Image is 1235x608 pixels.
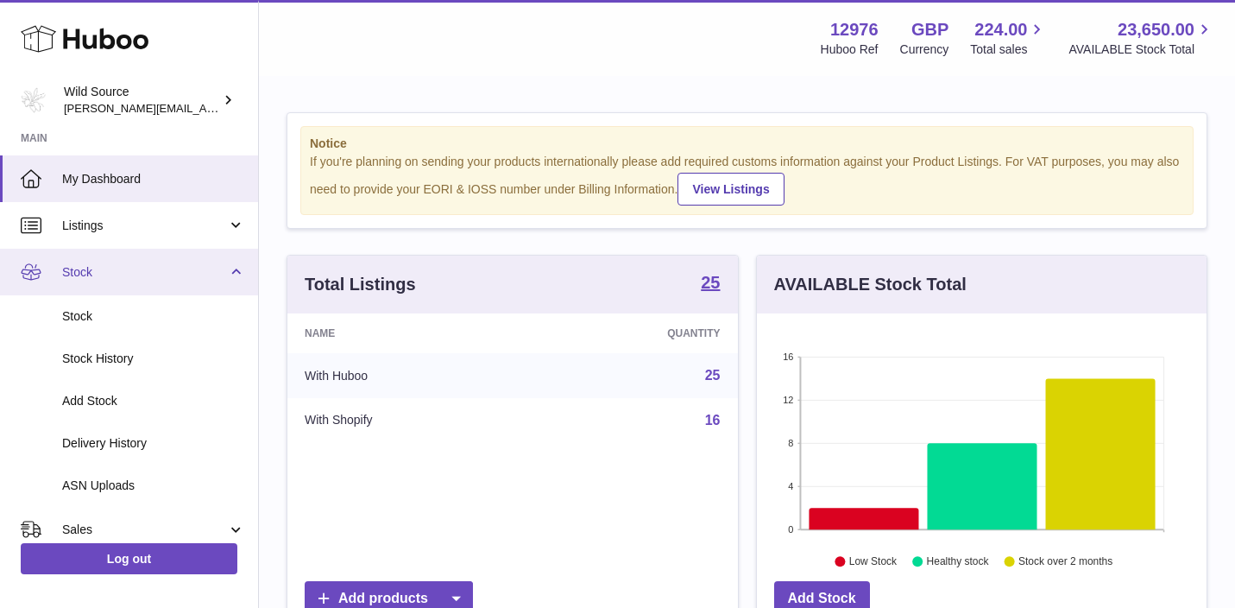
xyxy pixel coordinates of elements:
[287,313,530,353] th: Name
[62,393,245,409] span: Add Stock
[287,398,530,443] td: With Shopify
[62,171,245,187] span: My Dashboard
[848,555,897,567] text: Low Stock
[64,101,346,115] span: [PERSON_NAME][EMAIL_ADDRESS][DOMAIN_NAME]
[62,218,227,234] span: Listings
[788,481,793,491] text: 4
[530,313,737,353] th: Quantity
[788,524,793,535] text: 0
[970,41,1047,58] span: Total sales
[677,173,784,206] a: View Listings
[926,555,989,567] text: Healthy stock
[64,84,219,117] div: Wild Source
[783,351,793,362] text: 16
[900,41,949,58] div: Currency
[705,413,721,427] a: 16
[1068,18,1214,58] a: 23,650.00 AVAILABLE Stock Total
[310,154,1184,206] div: If you're planning on sending your products internationally please add required customs informati...
[21,543,237,574] a: Log out
[774,273,967,296] h3: AVAILABLE Stock Total
[62,435,245,452] span: Delivery History
[974,18,1027,41] span: 224.00
[830,18,879,41] strong: 12976
[62,264,227,281] span: Stock
[970,18,1047,58] a: 224.00 Total sales
[62,478,245,494] span: ASN Uploads
[701,274,720,294] a: 25
[310,136,1184,152] strong: Notice
[788,438,793,448] text: 8
[21,87,47,113] img: kate@wildsource.co.uk
[1068,41,1214,58] span: AVAILABLE Stock Total
[62,351,245,367] span: Stock History
[821,41,879,58] div: Huboo Ref
[701,274,720,291] strong: 25
[62,308,245,325] span: Stock
[305,273,416,296] h3: Total Listings
[1018,555,1112,567] text: Stock over 2 months
[287,353,530,398] td: With Huboo
[911,18,948,41] strong: GBP
[62,522,227,538] span: Sales
[705,368,721,383] a: 25
[1118,18,1194,41] span: 23,650.00
[783,395,793,405] text: 12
